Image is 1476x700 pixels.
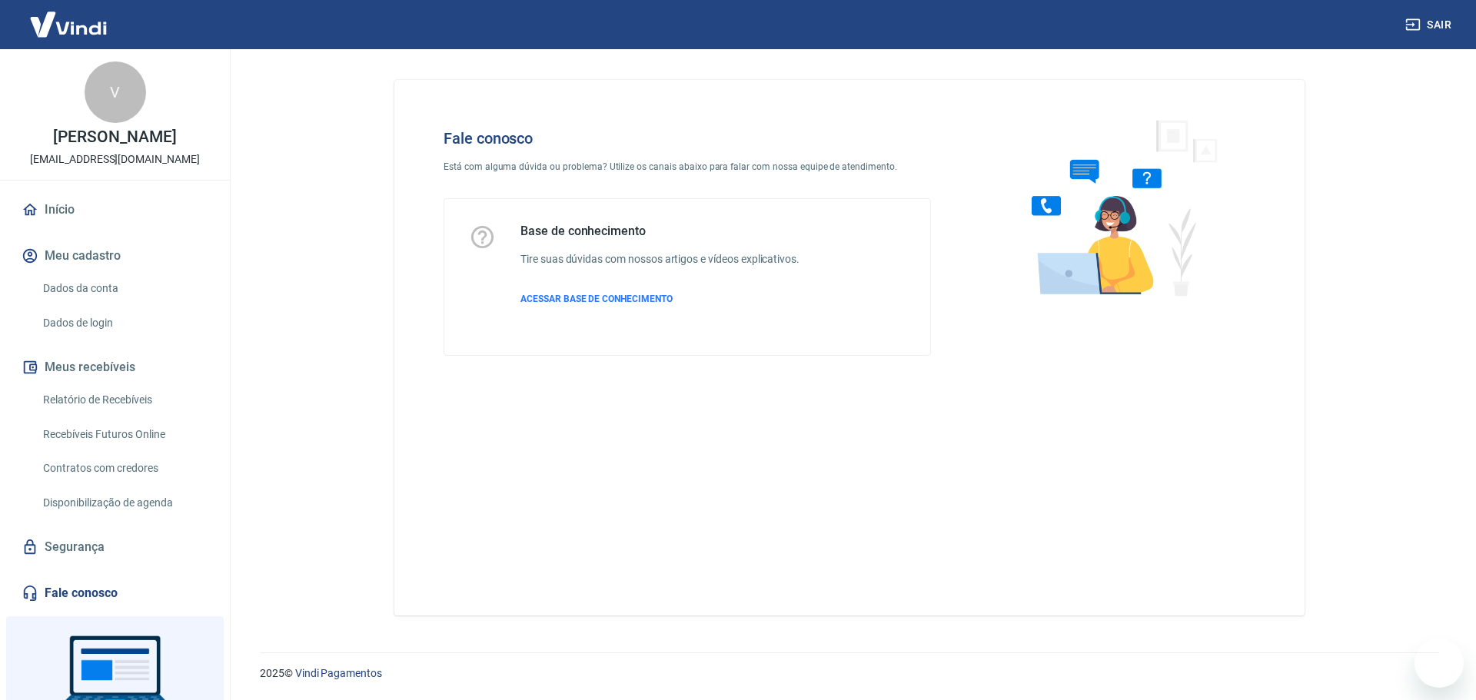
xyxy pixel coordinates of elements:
a: Dados da conta [37,273,211,304]
p: [PERSON_NAME] [53,129,176,145]
a: Recebíveis Futuros Online [37,419,211,450]
img: Fale conosco [1001,105,1235,310]
h5: Base de conhecimento [520,224,799,239]
a: Segurança [18,530,211,564]
a: Vindi Pagamentos [295,667,382,679]
button: Sair [1402,11,1458,39]
a: Fale conosco [18,576,211,610]
p: [EMAIL_ADDRESS][DOMAIN_NAME] [30,151,200,168]
span: ACESSAR BASE DE CONHECIMENTO [520,294,673,304]
a: Relatório de Recebíveis [37,384,211,416]
iframe: Botão para abrir a janela de mensagens, conversa em andamento [1414,639,1464,688]
a: Disponibilização de agenda [37,487,211,519]
a: Dados de login [37,307,211,339]
p: Está com alguma dúvida ou problema? Utilize os canais abaixo para falar com nossa equipe de atend... [444,160,931,174]
div: V [85,61,146,123]
img: Vindi [18,1,118,48]
a: ACESSAR BASE DE CONHECIMENTO [520,292,799,306]
a: Início [18,193,211,227]
h4: Fale conosco [444,129,931,148]
button: Meus recebíveis [18,350,211,384]
h6: Tire suas dúvidas com nossos artigos e vídeos explicativos. [520,251,799,267]
button: Meu cadastro [18,239,211,273]
a: Contratos com credores [37,453,211,484]
p: 2025 © [260,665,1439,682]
